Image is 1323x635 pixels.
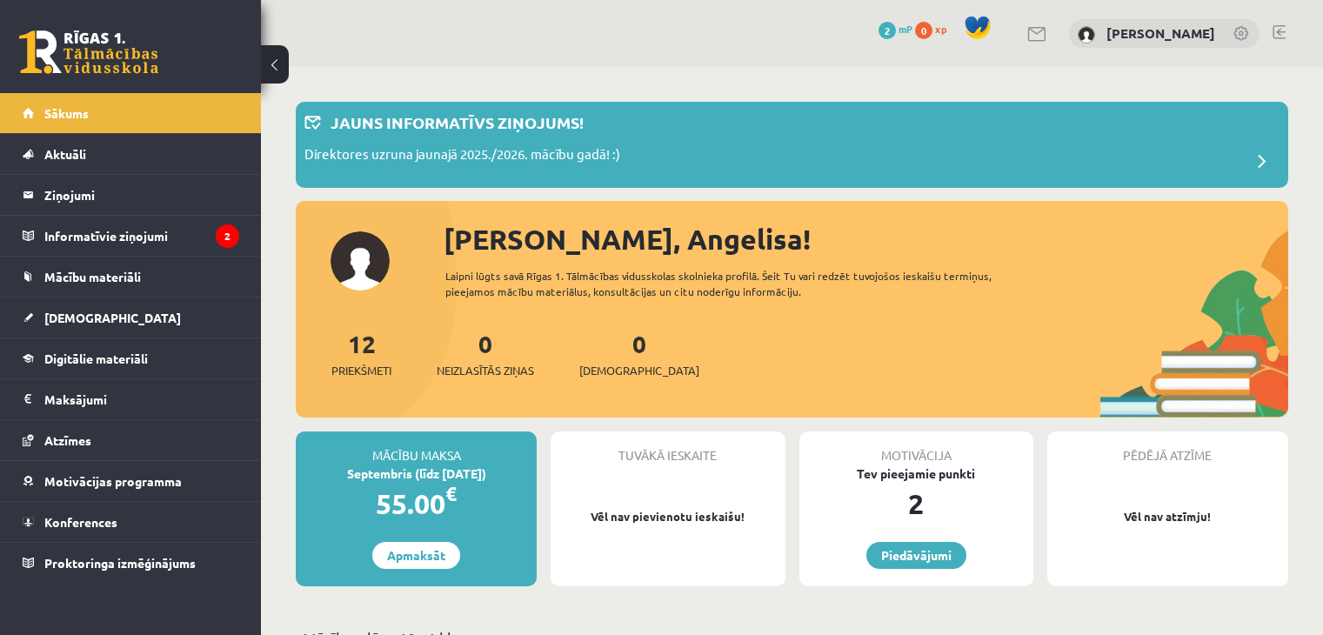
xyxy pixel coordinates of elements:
legend: Informatīvie ziņojumi [44,216,239,256]
div: Laipni lūgts savā Rīgas 1. Tālmācības vidusskolas skolnieka profilā. Šeit Tu vari redzēt tuvojošo... [445,268,1041,299]
div: [PERSON_NAME], Angelisa! [444,218,1288,260]
legend: Maksājumi [44,379,239,419]
span: Priekšmeti [331,362,391,379]
a: Sākums [23,93,239,133]
a: Informatīvie ziņojumi2 [23,216,239,256]
a: Piedāvājumi [866,542,966,569]
span: Neizlasītās ziņas [437,362,534,379]
a: 0Neizlasītās ziņas [437,328,534,379]
a: Maksājumi [23,379,239,419]
span: Digitālie materiāli [44,351,148,366]
span: Proktoringa izmēģinājums [44,555,196,571]
span: Atzīmes [44,432,91,448]
div: Tuvākā ieskaite [551,431,785,465]
a: Aktuāli [23,134,239,174]
p: Vēl nav pievienotu ieskaišu! [559,508,776,525]
span: xp [935,22,946,36]
a: Jauns informatīvs ziņojums! Direktores uzruna jaunajā 2025./2026. mācību gadā! :) [304,110,1280,179]
a: 0 xp [915,22,955,36]
div: Tev pieejamie punkti [799,465,1033,483]
span: 2 [879,22,896,39]
div: Mācību maksa [296,431,537,465]
a: Proktoringa izmēģinājums [23,543,239,583]
a: Rīgas 1. Tālmācības vidusskola [19,30,158,74]
a: Apmaksāt [372,542,460,569]
p: Vēl nav atzīmju! [1056,508,1280,525]
div: Motivācija [799,431,1033,465]
span: Sākums [44,105,89,121]
div: 55.00 [296,483,537,525]
a: 0[DEMOGRAPHIC_DATA] [579,328,699,379]
p: Direktores uzruna jaunajā 2025./2026. mācību gadā! :) [304,144,620,169]
span: Mācību materiāli [44,269,141,284]
div: 2 [799,483,1033,525]
div: Septembris (līdz [DATE]) [296,465,537,483]
a: 2 mP [879,22,912,36]
a: Konferences [23,502,239,542]
a: Digitālie materiāli [23,338,239,378]
a: [PERSON_NAME] [1106,24,1215,42]
div: Pēdējā atzīme [1047,431,1288,465]
a: Motivācijas programma [23,461,239,501]
a: 12Priekšmeti [331,328,391,379]
span: Konferences [44,514,117,530]
img: Angelisa Kuzņecova [1078,26,1095,43]
a: [DEMOGRAPHIC_DATA] [23,297,239,338]
a: Mācību materiāli [23,257,239,297]
span: Motivācijas programma [44,473,182,489]
span: Aktuāli [44,146,86,162]
span: [DEMOGRAPHIC_DATA] [44,310,181,325]
span: [DEMOGRAPHIC_DATA] [579,362,699,379]
span: € [445,481,457,506]
a: Ziņojumi [23,175,239,215]
span: 0 [915,22,932,39]
a: Atzīmes [23,420,239,460]
span: mP [899,22,912,36]
legend: Ziņojumi [44,175,239,215]
p: Jauns informatīvs ziņojums! [331,110,584,134]
i: 2 [216,224,239,248]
